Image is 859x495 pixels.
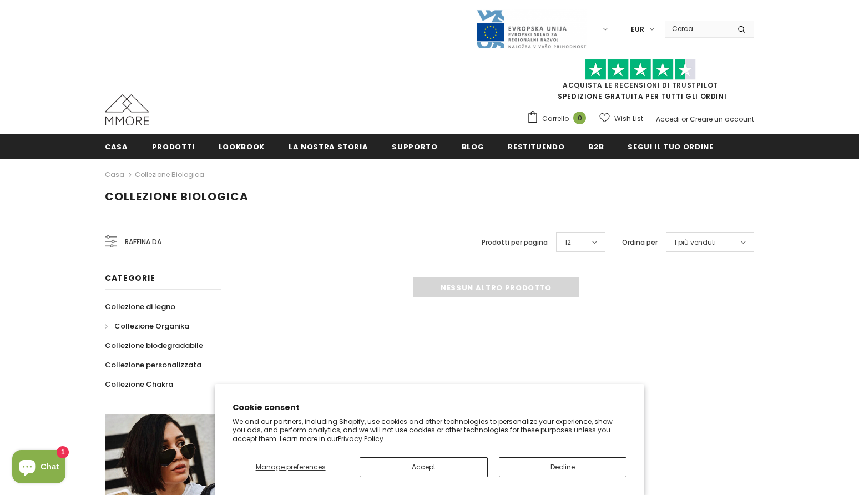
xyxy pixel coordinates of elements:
a: Casa [105,168,124,181]
h2: Cookie consent [233,402,626,413]
a: Restituendo [508,134,564,159]
span: or [681,114,688,124]
p: We and our partners, including Shopify, use cookies and other technologies to personalize your ex... [233,417,626,443]
span: Categorie [105,272,155,284]
button: Manage preferences [233,457,348,477]
span: Segui il tuo ordine [628,142,713,152]
img: Fidati di Pilot Stars [585,59,696,80]
span: Collezione Chakra [105,379,173,390]
span: B2B [588,142,604,152]
span: Carrello [542,113,569,124]
span: EUR [631,24,644,35]
a: Segui il tuo ordine [628,134,713,159]
img: Casi MMORE [105,94,149,125]
a: Accedi [656,114,680,124]
a: Blog [462,134,484,159]
a: La nostra storia [289,134,368,159]
span: Collezione biologica [105,189,249,204]
a: B2B [588,134,604,159]
span: 12 [565,237,571,248]
a: Acquista le recensioni di TrustPilot [563,80,718,90]
button: Decline [499,457,626,477]
a: Prodotti [152,134,195,159]
a: Casa [105,134,128,159]
a: Collezione personalizzata [105,355,201,375]
a: Collezione Organika [105,316,189,336]
inbox-online-store-chat: Shopify online store chat [9,450,69,486]
input: Search Site [665,21,729,37]
span: I più venduti [675,237,716,248]
a: Collezione biodegradabile [105,336,203,355]
a: Javni Razpis [476,24,587,33]
span: Prodotti [152,142,195,152]
span: Collezione di legno [105,301,175,312]
a: Creare un account [690,114,754,124]
a: Carrello 0 [527,110,592,127]
span: La nostra storia [289,142,368,152]
span: supporto [392,142,437,152]
span: Casa [105,142,128,152]
span: Raffina da [125,236,161,248]
button: Accept [360,457,487,477]
a: Collezione Chakra [105,375,173,394]
span: Manage preferences [256,462,326,472]
a: Collezione di legno [105,297,175,316]
label: Ordina per [622,237,658,248]
a: Lookbook [219,134,265,159]
span: Collezione personalizzata [105,360,201,370]
span: Collezione biodegradabile [105,340,203,351]
a: Wish List [599,109,643,128]
span: Collezione Organika [114,321,189,331]
span: 0 [573,112,586,124]
span: Restituendo [508,142,564,152]
a: supporto [392,134,437,159]
label: Prodotti per pagina [482,237,548,248]
span: Lookbook [219,142,265,152]
a: Privacy Policy [338,434,383,443]
span: Wish List [614,113,643,124]
span: Blog [462,142,484,152]
span: SPEDIZIONE GRATUITA PER TUTTI GLI ORDINI [527,64,754,101]
img: Javni Razpis [476,9,587,49]
a: Collezione biologica [135,170,204,179]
